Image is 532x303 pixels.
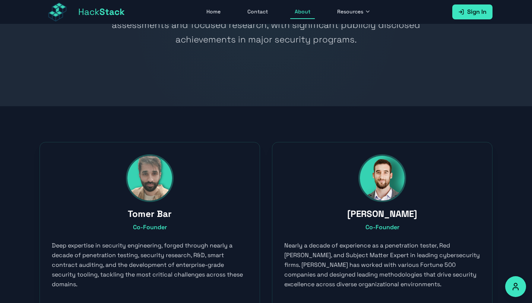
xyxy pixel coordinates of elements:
p: Co-Founder [284,223,480,232]
span: Sign In [467,7,487,16]
a: Home [202,5,225,19]
img: Nafthali Elazar [360,156,405,201]
a: About [290,5,315,19]
p: Co-Founder [52,223,248,232]
span: Resources [337,8,363,15]
button: Accessibility Options [505,276,526,297]
p: Nearly a decade of experience as a penetration tester, Red [PERSON_NAME], and Subject Matter Expe... [284,241,480,289]
a: Sign In [452,4,493,19]
a: Contact [243,5,272,19]
p: Deep expertise in security engineering, forged through nearly a decade of penetration testing, se... [52,241,248,289]
span: Stack [99,6,125,18]
button: Resources [333,5,375,19]
img: Tomer Bar [127,156,172,201]
h3: Tomer Bar [52,208,248,220]
h3: [PERSON_NAME] [284,208,480,220]
span: Hack [78,6,125,18]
